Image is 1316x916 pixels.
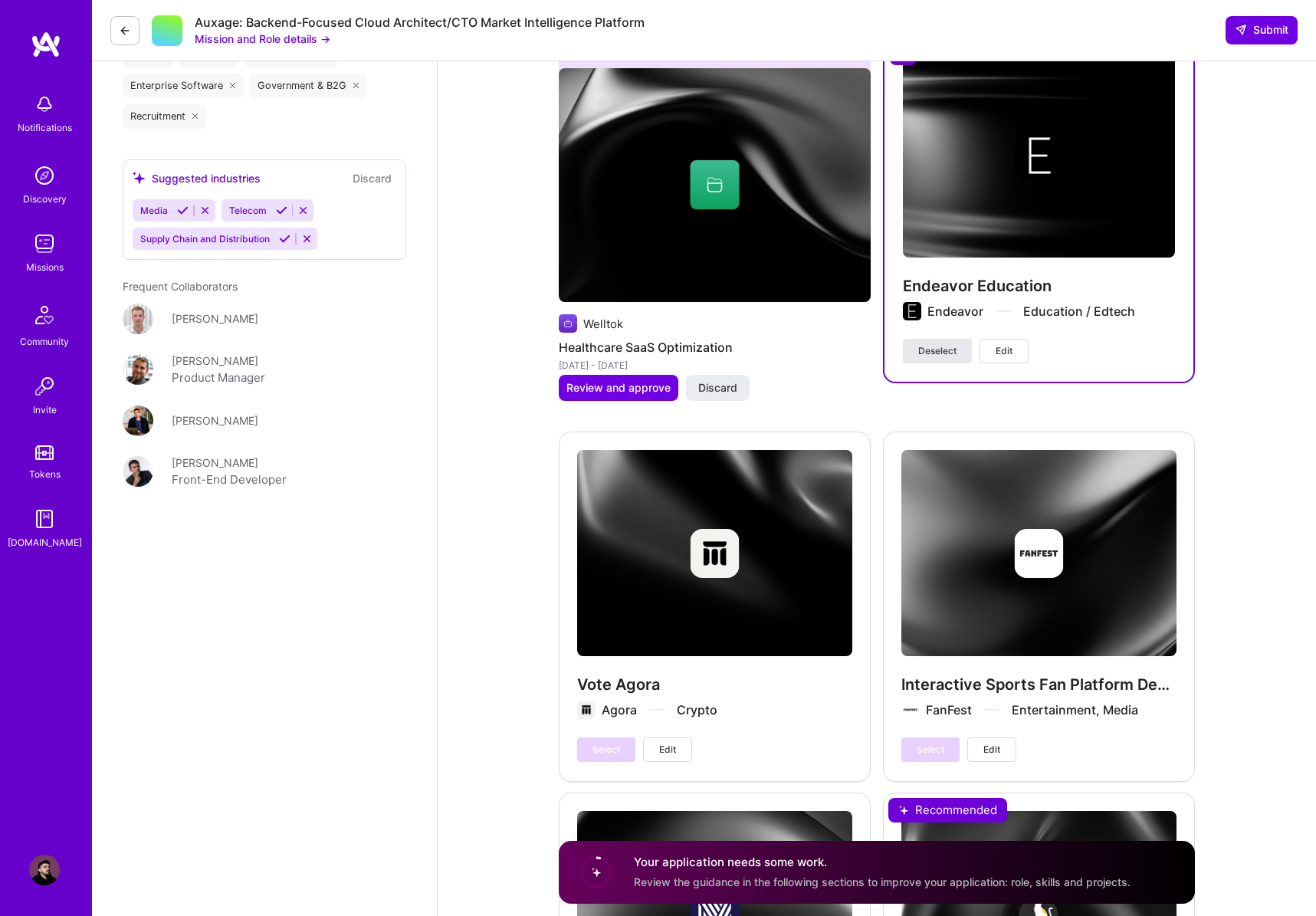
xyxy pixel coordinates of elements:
a: User Avatar[PERSON_NAME]Product Manager [123,353,406,387]
span: Telecom [229,205,267,216]
i: Accept [279,233,290,245]
a: User Avatar [25,855,64,885]
div: Auxage: Backend-Focused Cloud Architect/CTO Market Intelligence Platform [195,15,645,31]
img: User Avatar [123,456,153,487]
img: User Avatar [123,405,153,436]
i: icon Close [353,83,359,89]
img: discovery [29,160,60,191]
img: Community [26,297,63,333]
i: icon SuggestedTeams [133,172,146,185]
div: Notifications [18,120,72,136]
i: Reject [297,205,309,216]
div: Welltok [583,316,623,332]
span: Deselect [918,344,957,358]
span: Review and approve [566,380,671,396]
div: [PERSON_NAME] [172,310,258,327]
span: Supply Chain and Distribution [140,233,270,245]
i: icon Close [192,113,199,120]
i: icon Close [230,83,236,89]
div: [DOMAIN_NAME] [8,534,82,550]
button: Submit [1226,16,1298,44]
span: Media [140,205,168,216]
img: guide book [29,504,60,534]
div: Suggested industries [133,170,261,186]
div: Enterprise Software [123,74,244,98]
img: teamwork [29,228,60,259]
button: Mission and Role details → [195,31,330,47]
div: Discovery [23,191,67,207]
button: Discard [348,169,396,187]
a: User Avatar[PERSON_NAME]Front-End Developer [123,455,406,489]
button: Edit [967,737,1016,762]
div: Front-End Developer [172,471,287,489]
i: icon SendLight [1235,24,1247,36]
button: Edit [643,737,692,762]
img: User Avatar [123,354,153,385]
img: Company logo [559,314,577,333]
div: Tokens [29,466,61,482]
div: Missions [26,259,64,275]
div: Recruitment [123,104,206,129]
button: Discard [686,375,750,401]
h4: Your application needs some work. [634,855,1131,871]
span: Submit [1235,22,1288,38]
img: logo [31,31,61,58]
button: Review and approve [559,375,678,401]
img: Company logo [1015,131,1064,180]
h4: Healthcare SaaS Optimization [559,337,871,357]
div: [PERSON_NAME] [172,412,258,428]
span: Edit [659,743,676,757]
span: Edit [996,344,1012,358]
button: Deselect [903,339,972,363]
div: Community [20,333,69,350]
img: bell [29,89,60,120]
div: [PERSON_NAME] [172,353,258,369]
button: Edit [980,339,1029,363]
div: Invite [33,402,57,418]
h4: Endeavor Education [903,276,1175,296]
img: divider [996,310,1011,312]
a: User Avatar[PERSON_NAME] [123,304,406,334]
span: Discard [698,380,737,396]
div: Product Manager [172,369,265,387]
i: icon LeftArrowDark [119,25,131,37]
div: Government & B2G [250,74,367,98]
div: Endeavor Education / Edtech [927,303,1135,320]
i: Accept [276,205,287,216]
span: Edit [983,743,1000,757]
a: User Avatar[PERSON_NAME] [123,405,406,436]
img: tokens [35,445,54,460]
img: User Avatar [123,304,153,334]
img: Company logo [903,302,921,320]
img: User Avatar [29,855,60,885]
span: Frequent Collaborators [123,280,238,293]
span: Review the guidance in the following sections to improve your application: role, skills and proje... [634,875,1131,888]
div: null [1226,16,1298,44]
div: [PERSON_NAME] [172,455,258,471]
i: Reject [199,205,211,216]
i: Accept [177,205,189,216]
img: cover [559,68,871,302]
div: [DATE] - [DATE] [559,357,871,373]
i: Reject [301,233,313,245]
img: Invite [29,371,60,402]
